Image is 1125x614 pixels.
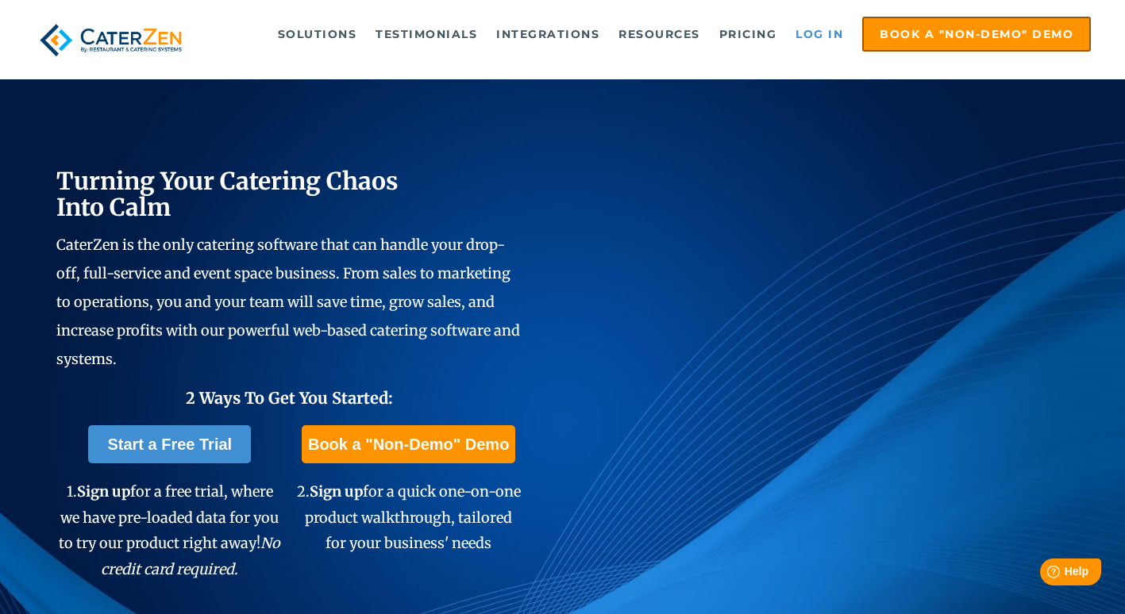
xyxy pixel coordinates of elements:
span: CaterZen is the only catering software that can handle your drop-off, full-service and event spac... [56,236,520,368]
span: Turning Your Catering Chaos Into Calm [56,166,399,222]
div: Navigation Menu [214,17,1091,52]
iframe: Help widget launcher [984,552,1108,597]
a: Solutions [270,18,365,50]
a: Integrations [488,18,607,50]
em: No credit card required. [101,534,280,578]
span: Sign up [310,482,363,501]
a: Pricing [711,18,785,50]
img: caterzen [34,17,188,63]
a: Book a "Non-Demo" Demo [862,17,1091,52]
span: Sign up [77,482,130,501]
span: 2. for a quick one-on-one product walkthrough, tailored for your business' needs [297,482,521,552]
span: 1. for a free trial, where we have pre-loaded data for you to try our product right away! [59,482,280,578]
a: Resources [611,18,708,50]
a: Log in [788,18,851,50]
a: Start a Free Trial [88,425,251,463]
a: Book a "Non-Demo" Demo [302,425,515,463]
a: Testimonials [368,18,485,50]
span: 2 Ways To Get You Started: [186,388,393,408]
